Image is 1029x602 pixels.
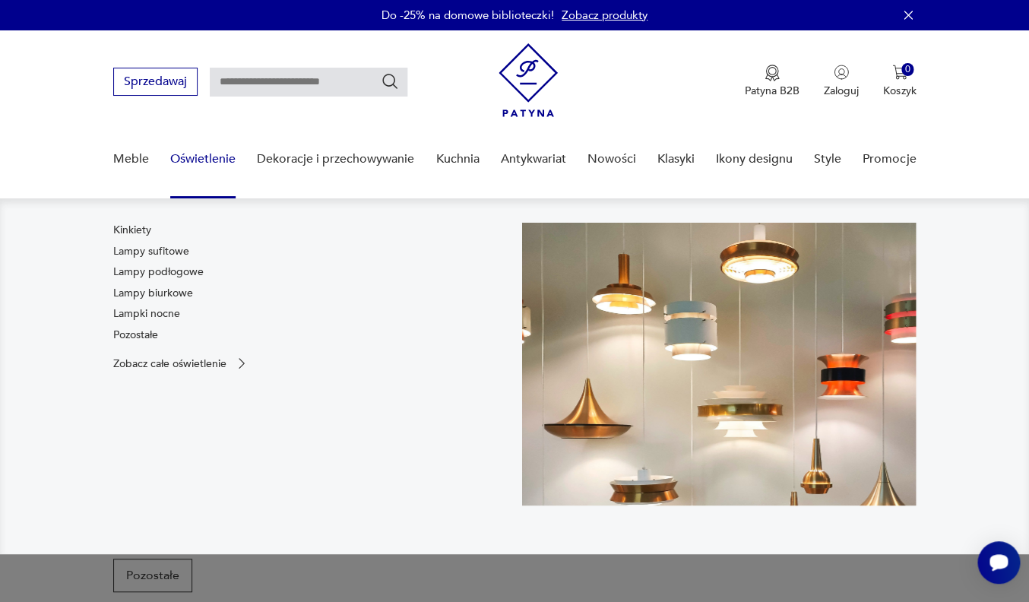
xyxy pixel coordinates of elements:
iframe: Smartsupp widget button [977,541,1020,584]
p: Do -25% na domowe biblioteczki! [382,8,554,23]
img: a9d990cd2508053be832d7f2d4ba3cb1.jpg [522,223,916,505]
button: 0Koszyk [883,65,916,98]
img: Patyna - sklep z meblami i dekoracjami vintage [499,43,558,117]
button: Zaloguj [824,65,859,98]
a: Kinkiety [113,223,151,238]
a: Zobacz całe oświetlenie [113,356,249,371]
a: Lampy sufitowe [113,244,189,259]
a: Ikona medaluPatyna B2B [745,65,799,98]
a: Lampki nocne [113,306,180,322]
a: Lampy podłogowe [113,265,204,280]
a: Lampy biurkowe [113,286,193,301]
a: Pozostałe [113,328,158,343]
p: Patyna B2B [745,84,799,98]
p: Zobacz całe oświetlenie [113,359,226,369]
button: Szukaj [381,72,399,90]
a: Sprzedawaj [113,78,198,88]
a: Meble [113,130,149,189]
div: 0 [901,63,914,76]
img: Ikona koszyka [892,65,907,80]
a: Antykwariat [500,130,565,189]
a: Promocje [863,130,916,189]
p: Koszyk [883,84,916,98]
img: Ikonka użytkownika [834,65,849,80]
button: Sprzedawaj [113,68,198,96]
a: Zobacz produkty [562,8,647,23]
button: Patyna B2B [745,65,799,98]
a: Dekoracje i przechowywanie [257,130,414,189]
img: Ikona medalu [765,65,780,81]
a: Klasyki [657,130,695,189]
a: Ikony designu [716,130,793,189]
p: Zaloguj [824,84,859,98]
a: Kuchnia [435,130,479,189]
a: Style [814,130,841,189]
a: Nowości [587,130,636,189]
a: Oświetlenie [170,130,236,189]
